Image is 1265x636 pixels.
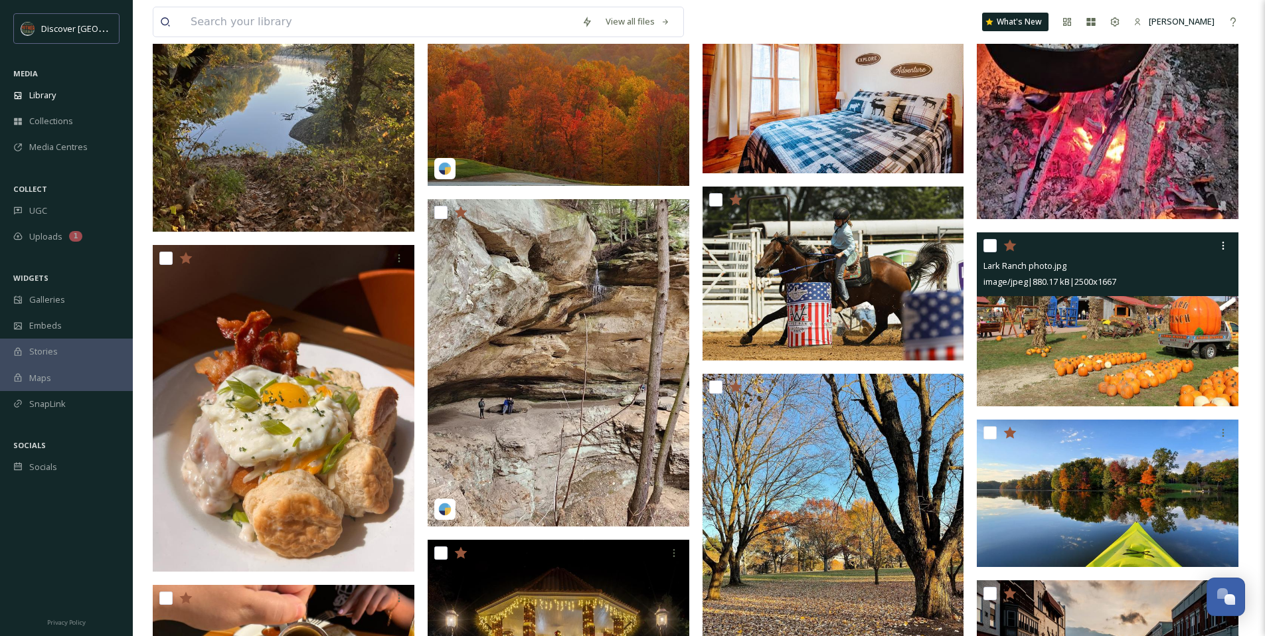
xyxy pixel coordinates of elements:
span: Embeds [29,319,62,332]
span: [PERSON_NAME] [1149,15,1215,27]
span: COLLECT [13,184,47,194]
img: SIN-logo.svg [21,22,35,35]
span: image/jpeg | 880.17 kB | 2500 x 1667 [983,276,1116,287]
span: Uploads [29,230,62,243]
span: SnapLink [29,398,66,410]
img: Cafe Pina 5.jpg [153,245,414,572]
img: snapsea-logo.png [438,503,452,516]
a: Privacy Policy [47,613,86,629]
span: Media Centres [29,141,88,153]
input: Search your library [184,7,575,37]
button: Open Chat [1207,578,1245,616]
img: snapsea-logo.png [438,162,452,175]
span: SOCIALS [13,440,46,450]
img: tristate_in_oh_ky_hiking_event_f683de0b-7674-913f-1cbb-f20a9badedde.jpg [428,199,689,526]
span: Lark Ranch photo.jpg [983,260,1066,272]
span: MEDIA [13,68,38,78]
a: [PERSON_NAME] [1127,9,1221,35]
div: 1 [69,231,82,242]
span: Library [29,89,56,102]
img: fall-1.jpg [977,420,1238,567]
span: Galleries [29,293,65,306]
span: WIDGETS [13,273,48,283]
span: Collections [29,115,73,127]
span: Maps [29,372,51,384]
span: UGC [29,204,47,217]
a: View all files [599,9,677,35]
img: Lark Ranch photo.jpg [977,232,1238,407]
a: What's New [982,13,1049,31]
span: Privacy Policy [47,618,86,627]
span: Socials [29,461,57,473]
img: IMG_0038.JPG [703,187,964,361]
span: Discover [GEOGRAPHIC_DATA][US_STATE] [41,22,207,35]
span: Stories [29,345,58,358]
